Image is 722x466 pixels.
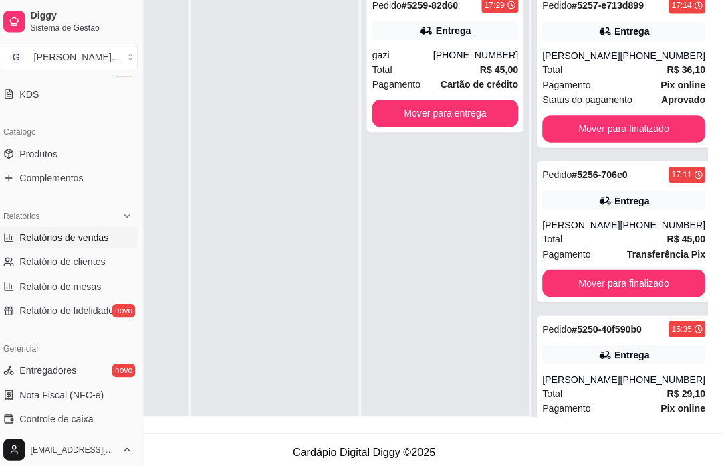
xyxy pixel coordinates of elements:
span: Total [544,61,564,76]
span: Pagamento [544,76,592,90]
div: [PHONE_NUMBER] [436,48,520,61]
span: Pagamento [544,243,592,258]
span: Diggy [37,10,138,22]
div: [PERSON_NAME] [544,368,621,381]
span: KDS [27,86,46,100]
div: Gerenciar [5,334,144,356]
span: Relatórios [11,208,47,219]
div: gazi [376,48,436,61]
div: [PERSON_NAME] [544,215,621,228]
div: Entrega [616,191,650,204]
strong: R$ 29,10 [667,383,705,394]
button: Select a team [5,43,144,70]
strong: # 5250-40f590b0 [574,319,643,330]
span: Produtos [27,145,64,159]
a: KDS [5,82,144,104]
span: Controle de caixa [27,408,100,421]
div: Catálogo [5,120,144,141]
span: Sistema de Gestão [37,22,138,33]
span: [EMAIL_ADDRESS][DOMAIN_NAME] [37,439,122,450]
a: DiggySistema de Gestão [5,5,144,37]
span: Relatório de mesas [27,277,108,290]
span: Status do pagamento [544,410,633,425]
div: [PHONE_NUMBER] [621,368,705,381]
span: Relatórios de vendas [27,228,115,242]
a: Nota Fiscal (NFC-e) [5,380,144,401]
strong: aprovado [662,92,705,103]
a: Controle de caixa [5,404,144,425]
div: [PERSON_NAME] ... [41,50,126,63]
span: Pedido [544,167,574,177]
strong: Pix online [661,78,705,88]
span: Relatório de fidelidade [27,301,120,314]
span: Status do pagamento [544,90,633,105]
span: Total [544,228,564,243]
span: Complementos [27,169,90,183]
a: Relatório de clientes [5,248,144,270]
strong: R$ 45,00 [667,230,705,241]
div: 15:35 [672,319,692,330]
a: Relatório de mesas [5,273,144,294]
span: G [17,50,30,63]
span: Relatório de clientes [27,252,112,266]
a: Relatório de fidelidadenovo [5,297,144,318]
strong: Cartão de crédito [443,78,520,88]
div: Entrega [616,343,650,357]
button: Mover para finalizado [544,113,705,140]
span: Entregadores [27,360,83,373]
span: Total [376,61,396,76]
div: Entrega [616,23,650,37]
strong: # 5256-706e0 [574,167,629,177]
div: Entrega [439,23,473,37]
button: [EMAIL_ADDRESS][DOMAIN_NAME] [5,429,144,461]
div: [PERSON_NAME] [544,48,621,61]
span: Pedido [544,319,574,330]
a: Relatórios de vendas [5,224,144,246]
div: 17:11 [672,167,692,177]
a: Complementos [5,165,144,187]
strong: R$ 36,10 [667,63,705,74]
button: Mover para entrega [376,98,520,125]
span: Total [544,381,564,396]
strong: Pix online [661,398,705,408]
span: Pagamento [544,396,592,410]
strong: R$ 45,00 [482,63,520,74]
div: [PHONE_NUMBER] [621,48,705,61]
strong: Transferência Pix [628,245,705,256]
div: [PHONE_NUMBER] [621,215,705,228]
span: Pagamento [376,76,424,90]
button: Mover para finalizado [544,266,705,293]
a: Produtos [5,141,144,163]
span: Nota Fiscal (NFC-e) [27,384,110,397]
a: Entregadoresnovo [5,356,144,377]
